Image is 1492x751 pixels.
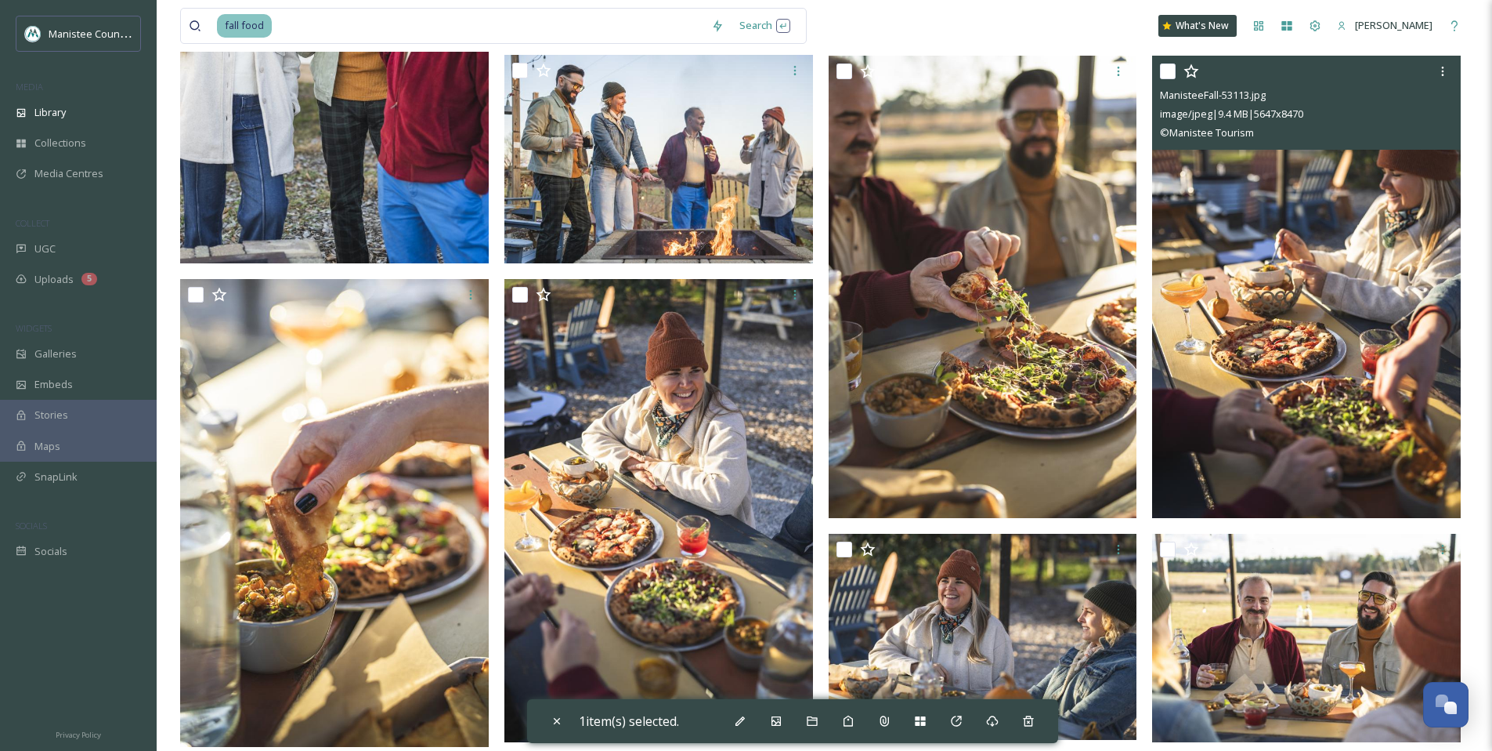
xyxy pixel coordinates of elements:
[16,322,52,334] span: WIDGETS
[56,724,101,743] a: Privacy Policy
[34,470,78,484] span: SnapLink
[34,166,103,181] span: Media Centres
[504,55,816,263] img: ManisteeFall-53115.jpg
[34,105,66,120] span: Library
[732,10,798,41] div: Search
[34,377,73,392] span: Embeds
[49,26,168,41] span: Manistee County Tourism
[1160,107,1303,121] span: image/jpeg | 9.4 MB | 5647 x 8470
[1355,18,1432,32] span: [PERSON_NAME]
[217,14,272,37] span: fall food
[34,439,60,454] span: Maps
[504,279,813,742] img: ManisteeFall-53111.jpg
[1158,15,1237,37] a: What's New
[56,730,101,740] span: Privacy Policy
[1152,55,1461,518] img: ManisteeFall-53113.jpg
[34,544,67,559] span: Socials
[16,217,49,229] span: COLLECT
[16,81,43,93] span: MEDIA
[34,241,56,256] span: UGC
[829,55,1137,518] img: ManisteeFall-53114.jpg
[180,279,492,747] img: ManisteeFall-53112.jpg
[1160,88,1266,102] span: ManisteeFall-53113.jpg
[1160,125,1254,140] span: © Manistee Tourism
[579,713,679,730] span: 1 item(s) selected.
[81,273,97,285] div: 5
[25,26,41,42] img: logo.jpeg
[34,272,74,287] span: Uploads
[34,136,86,151] span: Collections
[1152,534,1464,742] img: ManisteeFall-53109.jpg
[34,346,77,361] span: Galleries
[34,408,68,423] span: Stories
[16,520,47,532] span: SOCIALS
[1423,682,1469,727] button: Open Chat
[829,534,1137,740] img: ManisteeFall-53110.jpg
[1329,10,1440,41] a: [PERSON_NAME]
